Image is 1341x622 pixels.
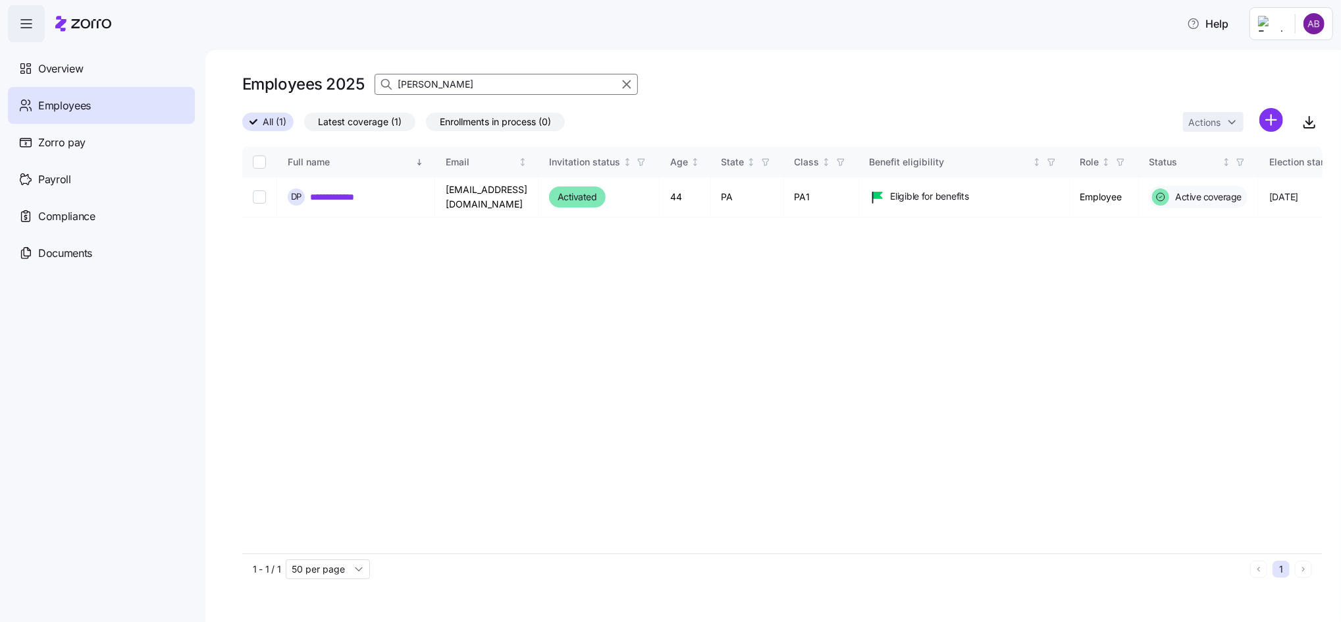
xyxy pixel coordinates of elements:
td: Employee [1070,177,1139,217]
div: Not sorted [1222,157,1231,167]
button: Previous page [1250,561,1267,578]
button: Next page [1295,561,1312,578]
div: Sorted descending [415,157,424,167]
th: Invitation statusNot sorted [539,147,660,177]
td: [EMAIL_ADDRESS][DOMAIN_NAME] [435,177,539,217]
div: State [722,155,745,169]
span: Latest coverage (1) [318,113,402,130]
a: Zorro pay [8,124,195,161]
th: StateNot sorted [711,147,784,177]
span: Active coverage [1172,190,1242,204]
span: Help [1187,16,1228,32]
div: Invitation status [549,155,620,169]
span: [DATE] [1269,190,1298,204]
div: Not sorted [518,157,527,167]
img: Employer logo [1258,16,1284,32]
div: Not sorted [822,157,831,167]
svg: add icon [1259,108,1283,132]
span: Employees [38,98,91,114]
span: Actions [1188,118,1221,127]
img: c6b7e62a50e9d1badab68c8c9b51d0dd [1303,13,1325,34]
div: Not sorted [1032,157,1041,167]
td: PA [711,177,784,217]
span: Overview [38,61,83,77]
div: Role [1080,155,1099,169]
a: Employees [8,87,195,124]
a: Overview [8,50,195,87]
div: Full name [288,155,413,169]
div: Email [446,155,516,169]
div: Election start [1269,155,1327,169]
input: Search Employees [375,74,638,95]
span: Activated [558,189,597,205]
th: Benefit eligibilityNot sorted [859,147,1070,177]
a: Payroll [8,161,195,198]
th: EmailNot sorted [435,147,539,177]
h1: Employees 2025 [242,74,364,94]
div: Benefit eligibility [870,155,1030,169]
span: Documents [38,245,92,262]
div: Not sorted [691,157,700,167]
span: Zorro pay [38,134,86,151]
span: 1 - 1 / 1 [253,563,280,576]
td: PA1 [784,177,859,217]
button: Help [1176,11,1239,37]
div: Status [1149,155,1220,169]
div: Not sorted [747,157,756,167]
th: StatusNot sorted [1139,147,1259,177]
div: Age [670,155,688,169]
th: ClassNot sorted [784,147,859,177]
span: Eligible for benefits [891,190,969,203]
a: Documents [8,235,195,271]
span: Compliance [38,208,95,225]
input: Select record 1 [253,190,266,204]
input: Select all records [253,155,266,169]
td: 44 [660,177,711,217]
span: Payroll [38,171,71,188]
th: RoleNot sorted [1070,147,1139,177]
th: AgeNot sorted [660,147,711,177]
button: 1 [1273,561,1290,578]
a: Compliance [8,198,195,235]
th: Full nameSorted descending [277,147,435,177]
span: Enrollments in process (0) [440,113,551,130]
div: Not sorted [1101,157,1111,167]
div: Not sorted [623,157,632,167]
button: Actions [1183,112,1244,132]
div: Class [795,155,820,169]
span: D P [291,192,302,201]
span: All (1) [263,113,286,130]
